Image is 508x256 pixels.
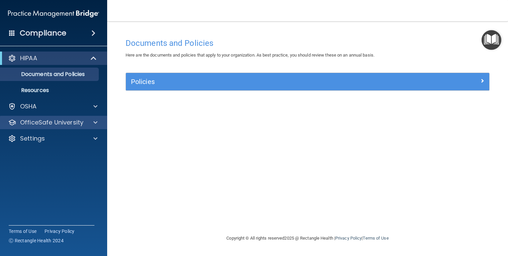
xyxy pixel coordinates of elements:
p: Resources [4,87,96,94]
a: OfficeSafe University [8,118,97,126]
a: Settings [8,135,97,143]
img: PMB logo [8,7,99,20]
a: Privacy Policy [45,228,75,235]
a: OSHA [8,102,97,110]
a: Policies [131,76,484,87]
a: Terms of Use [363,236,388,241]
h5: Policies [131,78,393,85]
div: Copyright © All rights reserved 2025 @ Rectangle Health | | [186,228,430,249]
a: Privacy Policy [335,236,362,241]
a: Terms of Use [9,228,37,235]
p: HIPAA [20,54,37,62]
p: OfficeSafe University [20,118,83,126]
button: Open Resource Center [482,30,501,50]
p: OSHA [20,102,37,110]
span: Here are the documents and policies that apply to your organization. As best practice, you should... [126,53,374,58]
a: HIPAA [8,54,97,62]
p: Documents and Policies [4,71,96,78]
h4: Compliance [20,28,66,38]
p: Settings [20,135,45,143]
h4: Documents and Policies [126,39,490,48]
span: Ⓒ Rectangle Health 2024 [9,237,64,244]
